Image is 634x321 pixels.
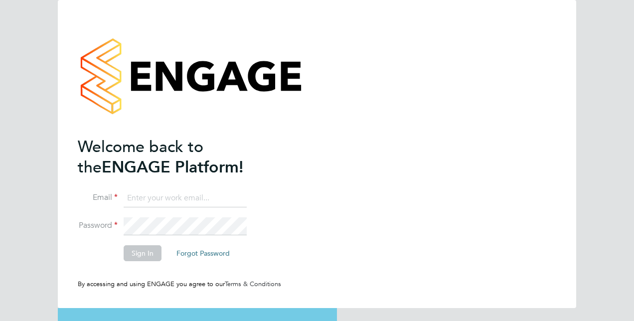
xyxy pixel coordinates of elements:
input: Enter your work email... [124,189,247,207]
span: Welcome back to the [78,137,203,177]
a: Terms & Conditions [225,280,281,288]
span: By accessing and using ENGAGE you agree to our [78,280,281,288]
h2: ENGAGE Platform! [78,137,272,177]
label: Email [78,192,118,203]
button: Sign In [124,245,161,261]
label: Password [78,220,118,231]
button: Forgot Password [168,245,238,261]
